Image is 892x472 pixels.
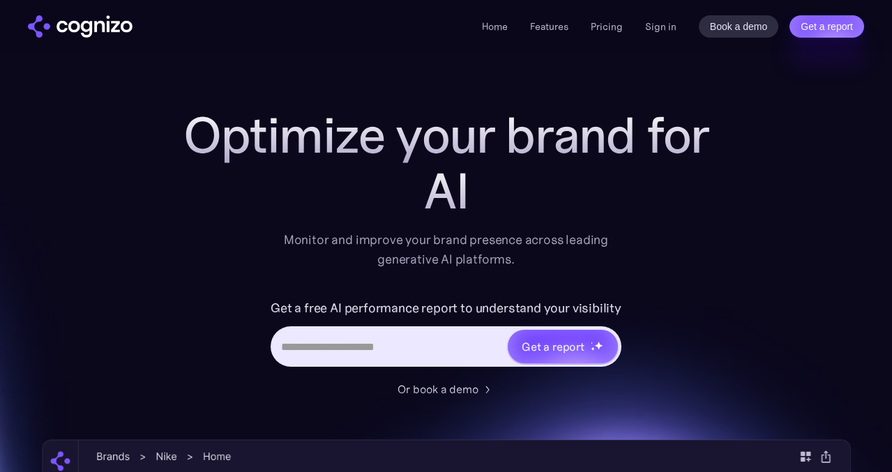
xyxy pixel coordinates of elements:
img: star [591,347,596,351]
a: Book a demo [699,15,779,38]
div: Or book a demo [398,381,478,397]
a: Features [530,20,568,33]
a: Get a report [789,15,864,38]
a: Sign in [645,18,676,35]
a: Or book a demo [398,381,495,397]
a: home [28,15,133,38]
h1: Optimize your brand for [167,107,725,163]
img: star [591,342,593,344]
label: Get a free AI performance report to understand your visibility [271,297,621,319]
div: AI [167,163,725,219]
a: Home [482,20,508,33]
a: Get a reportstarstarstar [506,328,619,365]
img: cognizo logo [28,15,133,38]
div: Monitor and improve your brand presence across leading generative AI platforms. [275,230,618,269]
div: Get a report [522,338,584,355]
a: Pricing [591,20,623,33]
form: Hero URL Input Form [271,297,621,374]
img: star [594,341,603,350]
